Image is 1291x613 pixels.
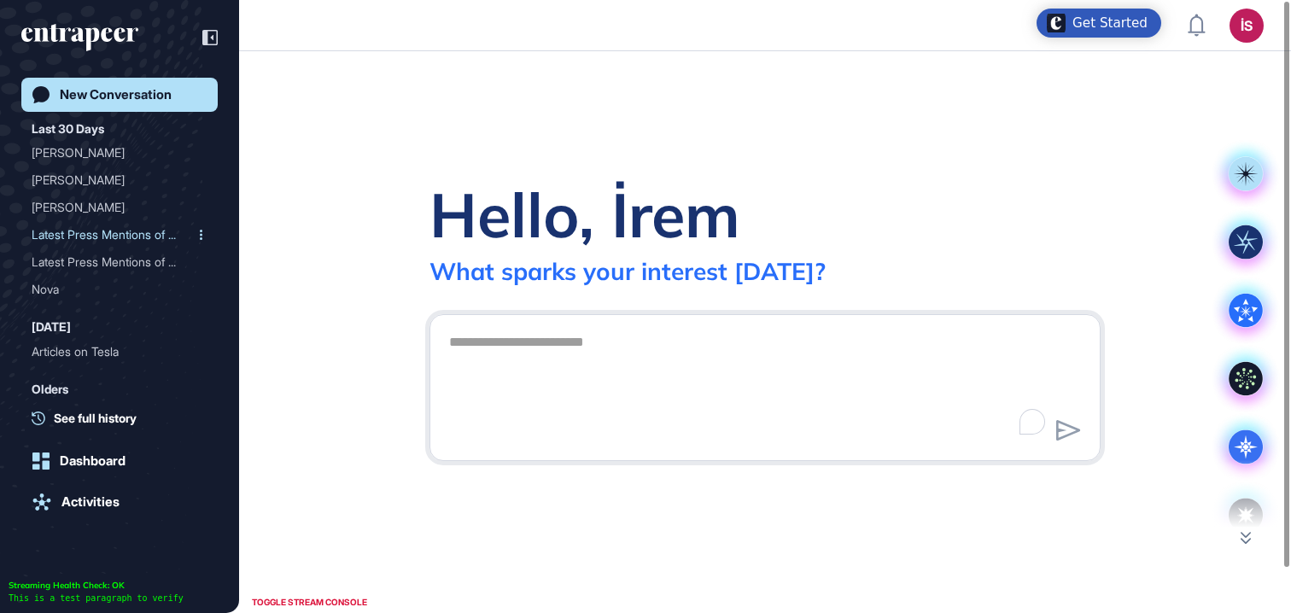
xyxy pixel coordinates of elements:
div: [DATE] [32,317,71,337]
div: Latest Press Mentions of ... [32,221,194,248]
div: Get Started [1072,15,1148,32]
div: Dashboard [60,453,126,469]
div: Latest Press Mentions of OpenAI [32,248,207,276]
div: Last 30 Days [32,119,104,139]
a: See full history [32,409,218,427]
div: Olders [32,379,68,400]
div: New Conversation [60,87,172,102]
div: [PERSON_NAME] [32,139,194,166]
button: İS [1230,9,1264,43]
div: Articles on Tesla [32,338,207,365]
div: Latest Press Mentions of ... [32,248,194,276]
div: [PERSON_NAME] [32,166,194,194]
div: Latest Press Mentions of Open AI [32,221,207,248]
div: TOGGLE STREAM CONSOLE [248,592,371,613]
a: Activities [21,485,218,519]
span: See full history [54,409,137,427]
div: Articles on Tesla [32,338,194,365]
div: Curie [32,166,207,194]
a: New Conversation [21,78,218,112]
div: entrapeer-logo [21,24,138,51]
div: Open Get Started checklist [1037,9,1161,38]
div: Curie [32,194,207,221]
div: Hello, İrem [429,176,740,253]
a: Dashboard [21,444,218,478]
div: Curie [32,139,207,166]
div: What sparks your interest [DATE]? [429,256,826,286]
img: launcher-image-alternative-text [1047,14,1066,32]
div: [PERSON_NAME] [32,194,194,221]
textarea: To enrich screen reader interactions, please activate Accessibility in Grammarly extension settings [439,325,1091,445]
div: Nova [32,276,194,303]
div: Nova [32,276,207,303]
div: Activities [61,494,120,510]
